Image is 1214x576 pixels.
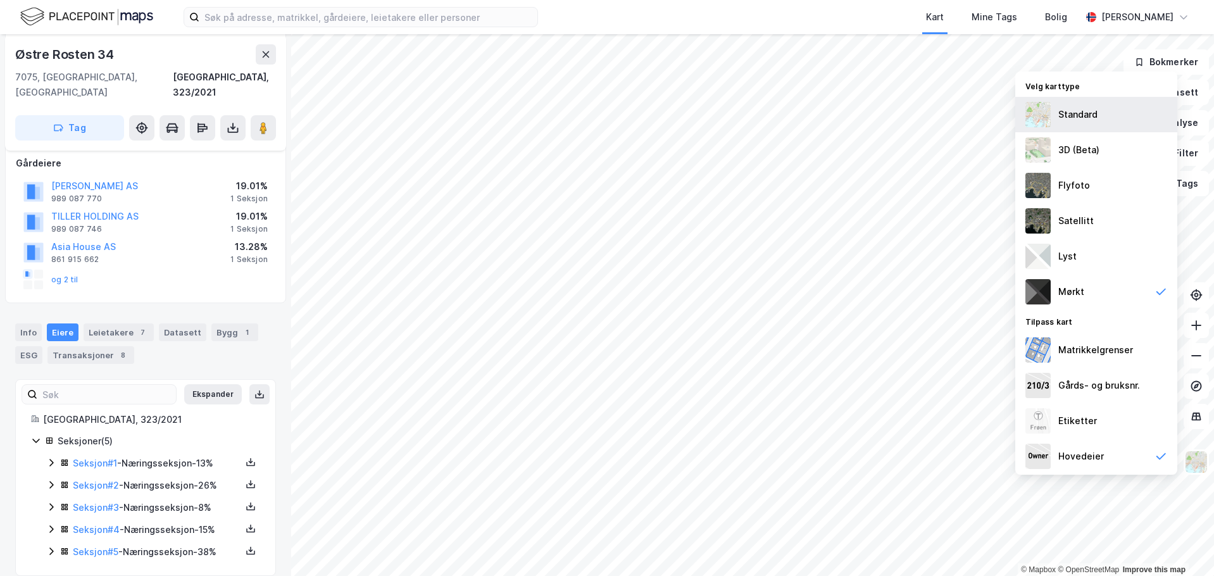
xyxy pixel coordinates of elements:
div: [GEOGRAPHIC_DATA], 323/2021 [43,412,260,427]
img: nCdM7BzjoCAAAAAElFTkSuQmCC [1025,279,1051,304]
div: 989 087 770 [51,194,102,204]
div: 19.01% [230,209,268,224]
div: 3D (Beta) [1058,142,1099,158]
a: Improve this map [1123,565,1186,574]
input: Søk [37,385,176,404]
div: Matrikkelgrenser [1058,342,1133,358]
div: ESG [15,346,42,364]
div: 1 Seksjon [230,254,268,265]
div: 1 [241,326,253,339]
img: Z [1025,102,1051,127]
img: Z [1184,450,1208,474]
a: Seksjon#1 [73,458,117,468]
div: [GEOGRAPHIC_DATA], 323/2021 [173,70,276,100]
div: Lyst [1058,249,1077,264]
div: Mørkt [1058,284,1084,299]
div: - Næringsseksjon - 26% [73,478,241,493]
div: 19.01% [230,178,268,194]
div: Bolig [1045,9,1067,25]
img: luj3wr1y2y3+OchiMxRmMxRlscgabnMEmZ7DJGWxyBpucwSZnsMkZbHIGm5zBJmewyRlscgabnMEmZ7DJGWxyBpucwSZnsMkZ... [1025,244,1051,269]
div: 8 [116,349,129,361]
div: Satellitt [1058,213,1094,229]
a: Seksjon#3 [73,502,119,513]
div: Kart [926,9,944,25]
div: Seksjoner ( 5 ) [58,434,260,449]
div: Transaksjoner [47,346,134,364]
a: Seksjon#4 [73,524,120,535]
iframe: Chat Widget [1151,515,1214,576]
img: 9k= [1025,208,1051,234]
button: Ekspander [184,384,242,404]
div: Østre Rosten 34 [15,44,116,65]
div: 1 Seksjon [230,224,268,234]
div: - Næringsseksjon - 13% [73,456,241,471]
div: 989 087 746 [51,224,102,234]
div: Tilpass kart [1015,310,1177,332]
div: Bygg [211,323,258,341]
a: OpenStreetMap [1058,565,1119,574]
div: Gårdeiere [16,156,275,171]
div: Gårds- og bruksnr. [1058,378,1140,393]
div: - Næringsseksjon - 8% [73,500,241,515]
div: 861 915 662 [51,254,99,265]
div: 1 Seksjon [230,194,268,204]
img: cadastreBorders.cfe08de4b5ddd52a10de.jpeg [1025,337,1051,363]
a: Mapbox [1021,565,1056,574]
a: Seksjon#2 [73,480,119,491]
button: Filter [1148,141,1209,166]
div: Datasett [159,323,206,341]
div: Leietakere [84,323,154,341]
input: Søk på adresse, matrikkel, gårdeiere, leietakere eller personer [199,8,537,27]
div: [PERSON_NAME] [1101,9,1173,25]
div: Eiere [47,323,78,341]
div: Mine Tags [972,9,1017,25]
div: Velg karttype [1015,74,1177,97]
img: logo.f888ab2527a4732fd821a326f86c7f29.svg [20,6,153,28]
div: Etiketter [1058,413,1097,429]
button: Tag [15,115,124,141]
img: Z [1025,408,1051,434]
img: Z [1025,173,1051,198]
div: Standard [1058,107,1098,122]
div: - Næringsseksjon - 15% [73,522,241,537]
img: cadastreKeys.547ab17ec502f5a4ef2b.jpeg [1025,373,1051,398]
div: Hovedeier [1058,449,1104,464]
div: Info [15,323,42,341]
div: 13.28% [230,239,268,254]
a: Seksjon#5 [73,546,118,557]
div: Flyfoto [1058,178,1090,193]
button: Tags [1150,171,1209,196]
div: 7075, [GEOGRAPHIC_DATA], [GEOGRAPHIC_DATA] [15,70,173,100]
button: Bokmerker [1123,49,1209,75]
div: - Næringsseksjon - 38% [73,544,241,560]
div: 7 [136,326,149,339]
img: Z [1025,137,1051,163]
img: majorOwner.b5e170eddb5c04bfeeff.jpeg [1025,444,1051,469]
